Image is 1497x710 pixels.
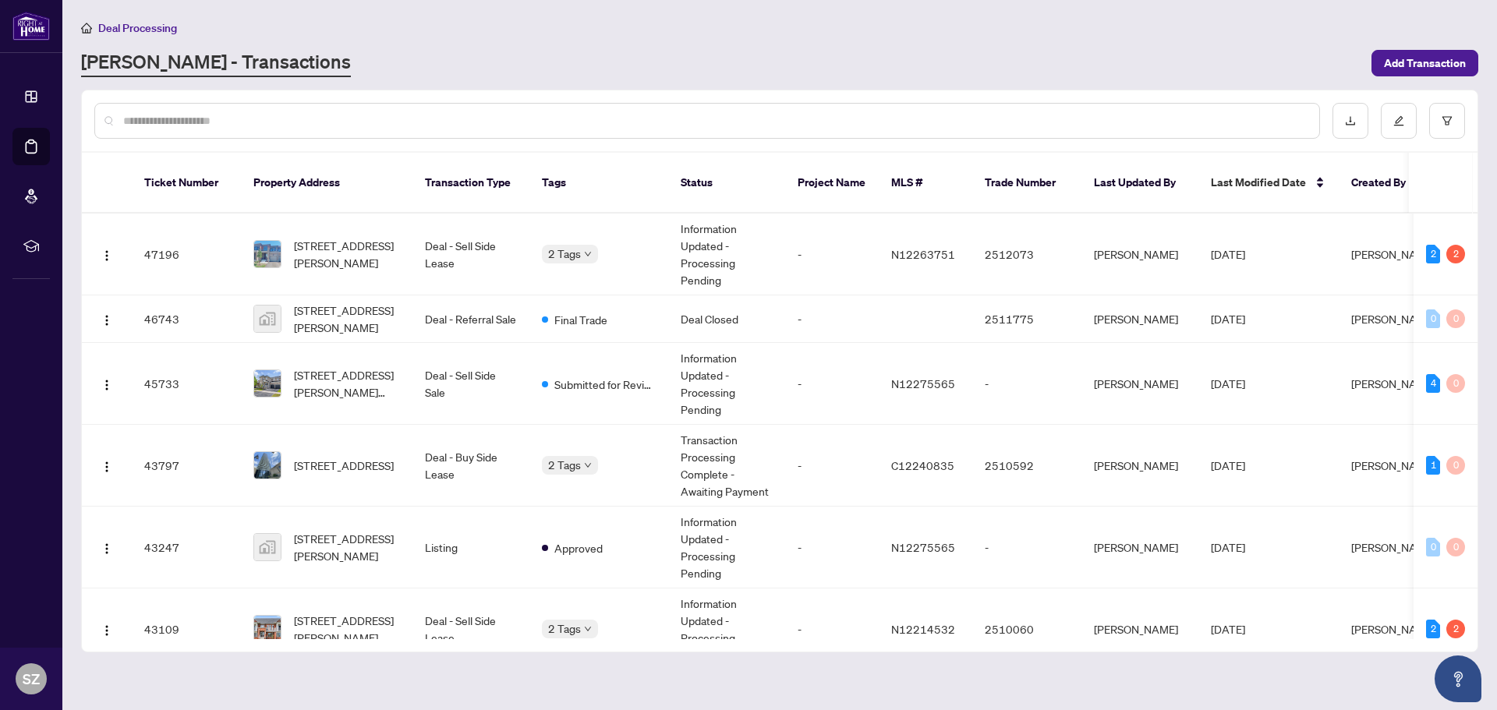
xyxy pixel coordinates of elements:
button: Logo [94,535,119,560]
td: 2510592 [972,425,1081,507]
button: Logo [94,453,119,478]
button: filter [1429,103,1465,139]
span: [PERSON_NAME] [1351,622,1435,636]
span: C12240835 [891,458,954,472]
span: [PERSON_NAME] [1351,458,1435,472]
th: Status [668,153,785,214]
td: Deal - Sell Side Lease [412,214,529,295]
span: Approved [554,539,603,556]
div: 0 [1446,538,1465,556]
th: Project Name [785,153,879,214]
td: 2510060 [972,588,1081,670]
span: Add Transaction [1384,51,1466,76]
span: [STREET_ADDRESS][PERSON_NAME] [294,612,400,646]
td: - [972,343,1081,425]
td: Information Updated - Processing Pending [668,214,785,295]
span: [STREET_ADDRESS][PERSON_NAME][PERSON_NAME] [294,366,400,401]
td: 2511775 [972,295,1081,343]
span: [STREET_ADDRESS][PERSON_NAME] [294,530,400,564]
button: edit [1381,103,1417,139]
td: Information Updated - Processing Pending [668,588,785,670]
span: [STREET_ADDRESS][PERSON_NAME] [294,302,400,336]
span: Deal Processing [98,21,177,35]
span: [DATE] [1211,458,1245,472]
td: [PERSON_NAME] [1081,507,1198,588]
td: 43247 [132,507,241,588]
button: Open asap [1435,655,1481,702]
button: Add Transaction [1371,50,1478,76]
img: Logo [101,249,113,262]
button: Logo [94,306,119,331]
div: 4 [1426,374,1440,393]
span: N12275565 [891,540,955,554]
td: [PERSON_NAME] [1081,295,1198,343]
img: thumbnail-img [254,370,281,397]
td: [PERSON_NAME] [1081,214,1198,295]
img: thumbnail-img [254,306,281,332]
th: Trade Number [972,153,1081,214]
td: [PERSON_NAME] [1081,343,1198,425]
div: 0 [1446,309,1465,328]
span: filter [1442,115,1453,126]
th: MLS # [879,153,972,214]
span: down [584,625,592,633]
span: N12214532 [891,622,955,636]
td: Deal Closed [668,295,785,343]
span: Submitted for Review [554,376,656,393]
button: Logo [94,371,119,396]
img: Logo [101,461,113,473]
td: Deal - Sell Side Lease [412,588,529,670]
span: 2 Tags [548,620,581,638]
th: Last Updated By [1081,153,1198,214]
td: - [785,507,879,588]
td: Listing [412,507,529,588]
img: Logo [101,542,113,555]
div: 2 [1426,620,1440,638]
img: thumbnail-img [254,616,281,642]
span: [DATE] [1211,312,1245,326]
span: [DATE] [1211,247,1245,261]
div: 2 [1426,245,1440,263]
td: Information Updated - Processing Pending [668,343,785,425]
td: - [785,343,879,425]
span: [PERSON_NAME] [1351,540,1435,554]
span: down [584,461,592,469]
span: home [81,23,92,34]
span: Last Modified Date [1211,174,1306,191]
td: [PERSON_NAME] [1081,425,1198,507]
th: Last Modified Date [1198,153,1339,214]
span: Final Trade [554,311,607,328]
th: Created By [1339,153,1432,214]
th: Ticket Number [132,153,241,214]
td: Deal - Referral Sale [412,295,529,343]
div: 0 [1446,456,1465,475]
td: - [785,295,879,343]
td: Deal - Buy Side Lease [412,425,529,507]
span: 2 Tags [548,245,581,263]
img: Logo [101,314,113,327]
img: thumbnail-img [254,534,281,560]
img: Logo [101,624,113,637]
th: Tags [529,153,668,214]
span: N12275565 [891,376,955,390]
span: [PERSON_NAME] [1351,376,1435,390]
span: 2 Tags [548,456,581,474]
td: 43797 [132,425,241,507]
div: 1 [1426,456,1440,475]
div: 2 [1446,245,1465,263]
td: 43109 [132,588,241,670]
div: 2 [1446,620,1465,638]
button: download [1332,103,1368,139]
td: - [972,507,1081,588]
td: 45733 [132,343,241,425]
td: [PERSON_NAME] [1081,588,1198,670]
span: edit [1393,115,1404,126]
td: - [785,214,879,295]
img: Logo [101,379,113,391]
img: logo [12,12,50,41]
span: [DATE] [1211,540,1245,554]
button: Logo [94,616,119,641]
td: Transaction Processing Complete - Awaiting Payment [668,425,785,507]
span: down [584,250,592,258]
span: download [1345,115,1356,126]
